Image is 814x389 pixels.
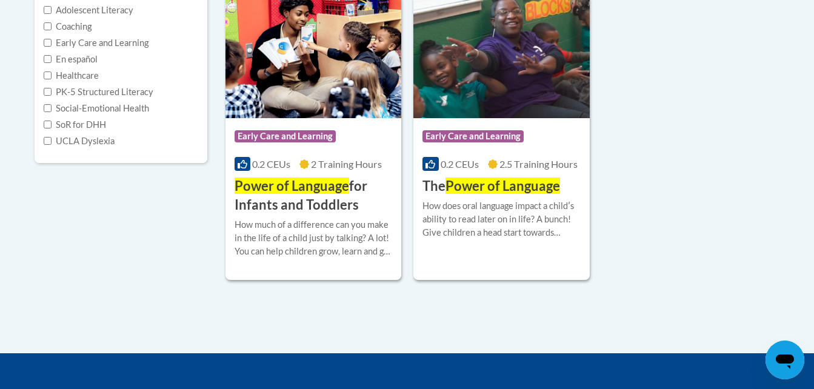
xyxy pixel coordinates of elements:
[44,137,52,145] input: Checkbox for Options
[44,85,153,99] label: PK-5 Structured Literacy
[44,102,149,115] label: Social-Emotional Health
[44,20,92,33] label: Coaching
[44,88,52,96] input: Checkbox for Options
[44,69,99,82] label: Healthcare
[252,158,290,170] span: 0.2 CEUs
[422,199,581,239] div: How does oral language impact a childʹs ability to read later on in life? A bunch! Give children ...
[422,130,524,142] span: Early Care and Learning
[44,135,115,148] label: UCLA Dyslexia
[499,158,578,170] span: 2.5 Training Hours
[44,6,52,14] input: Checkbox for Options
[445,178,560,194] span: Power of Language
[44,104,52,112] input: Checkbox for Options
[44,4,133,17] label: Adolescent Literacy
[422,177,560,196] h3: The
[44,36,148,50] label: Early Care and Learning
[44,121,52,128] input: Checkbox for Options
[44,39,52,47] input: Checkbox for Options
[766,341,804,379] iframe: Button to launch messaging window
[235,218,393,258] div: How much of a difference can you make in the life of a child just by talking? A lot! You can help...
[44,118,106,131] label: SoR for DHH
[44,53,98,66] label: En español
[44,71,52,79] input: Checkbox for Options
[311,158,382,170] span: 2 Training Hours
[441,158,479,170] span: 0.2 CEUs
[235,178,349,194] span: Power of Language
[44,55,52,63] input: Checkbox for Options
[44,22,52,30] input: Checkbox for Options
[235,130,336,142] span: Early Care and Learning
[235,177,393,214] h3: for Infants and Toddlers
